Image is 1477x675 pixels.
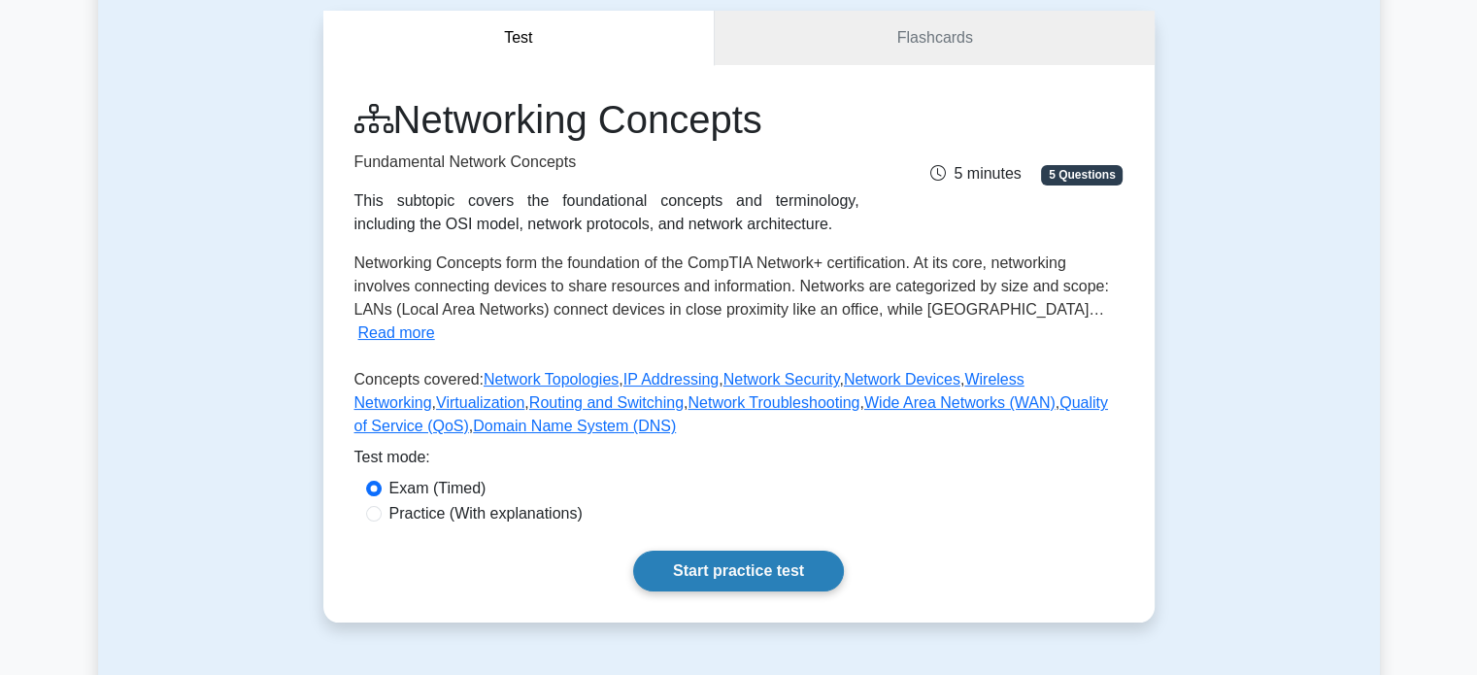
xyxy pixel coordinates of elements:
span: 5 Questions [1041,165,1123,185]
a: Wide Area Networks (WAN) [864,394,1056,411]
div: Test mode: [354,446,1124,477]
a: Network Security [723,371,840,388]
a: Start practice test [633,551,844,591]
a: Network Devices [844,371,960,388]
span: Networking Concepts form the foundation of the CompTIA Network+ certification. At its core, netwo... [354,254,1109,318]
div: This subtopic covers the foundational concepts and terminology, including the OSI model, network ... [354,189,859,236]
span: 5 minutes [930,165,1021,182]
a: Domain Name System (DNS) [473,418,676,434]
p: Fundamental Network Concepts [354,151,859,174]
label: Practice (With explanations) [389,502,583,525]
button: Test [323,11,716,66]
p: Concepts covered: , , , , , , , , , , [354,368,1124,446]
a: Network Topologies [484,371,619,388]
a: Network Troubleshooting [688,394,859,411]
a: Flashcards [715,11,1154,66]
button: Read more [358,321,435,345]
label: Exam (Timed) [389,477,487,500]
a: Virtualization [436,394,524,411]
a: Routing and Switching [529,394,684,411]
h1: Networking Concepts [354,96,859,143]
a: IP Addressing [623,371,719,388]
